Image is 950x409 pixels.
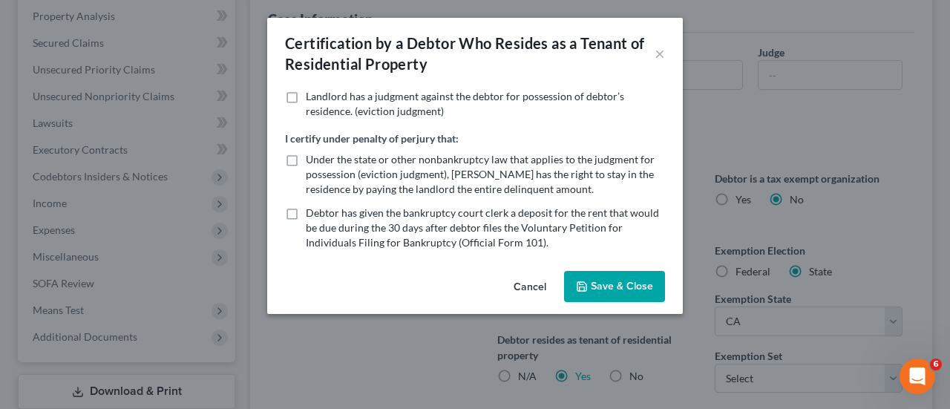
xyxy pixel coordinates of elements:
[306,153,655,195] span: Under the state or other nonbankruptcy law that applies to the judgment for possession (eviction ...
[285,131,459,146] label: I certify under penalty of perjury that:
[502,272,558,302] button: Cancel
[930,359,942,370] span: 6
[655,45,665,62] button: ×
[306,206,659,249] span: Debtor has given the bankruptcy court clerk a deposit for the rent that would be due during the 3...
[564,271,665,302] button: Save & Close
[285,33,655,74] div: Certification by a Debtor Who Resides as a Tenant of Residential Property
[900,359,935,394] iframe: Intercom live chat
[306,90,624,117] span: Landlord has a judgment against the debtor for possession of debtor’s residence. (eviction judgment)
